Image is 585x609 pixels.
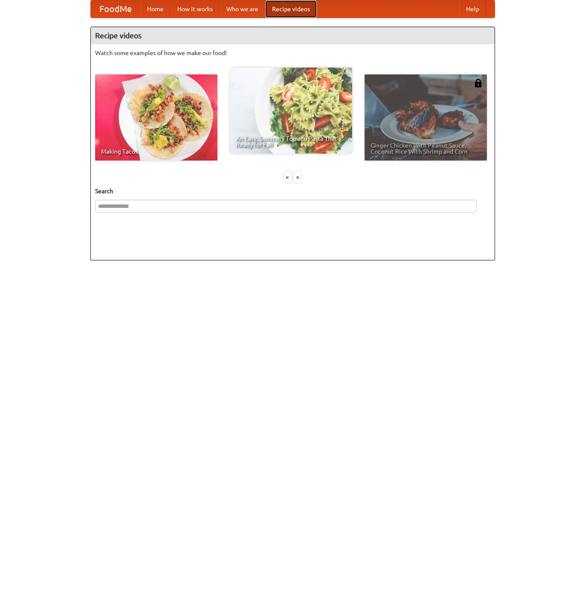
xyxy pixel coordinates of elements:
a: How it works [170,0,220,18]
div: » [294,172,301,182]
a: Home [140,0,170,18]
a: Recipe videos [265,0,317,18]
h5: Search [95,187,490,195]
a: Making Tacos [95,74,217,161]
div: « [284,172,291,182]
img: 483408.png [474,79,483,87]
p: Watch some examples of how we make our food! [95,49,490,57]
a: FoodMe [91,0,140,18]
h4: Recipe videos [91,27,495,44]
a: Help [459,0,486,18]
span: Making Tacos [101,148,211,155]
span: An Easy, Summery Tomato Pasta That's Ready for Fall [236,136,346,148]
a: Who we are [220,0,265,18]
a: An Easy, Summery Tomato Pasta That's Ready for Fall [230,68,352,154]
